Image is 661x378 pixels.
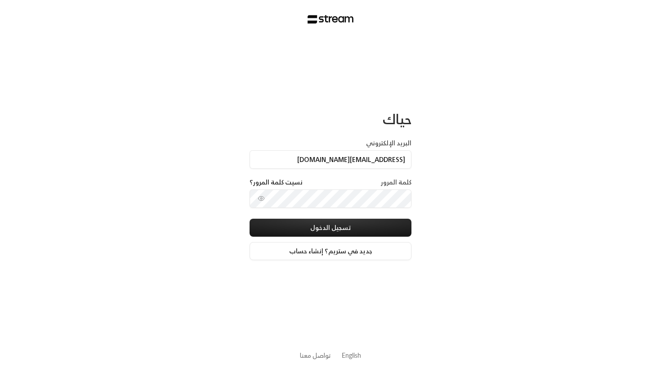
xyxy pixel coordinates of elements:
[366,139,411,148] label: البريد الإلكتروني
[250,178,303,187] a: نسيت كلمة المرور؟
[381,178,411,187] label: كلمة المرور
[342,347,361,364] a: English
[250,242,411,260] a: جديد في ستريم؟ إنشاء حساب
[300,351,331,360] button: تواصل معنا
[300,350,331,361] a: تواصل معنا
[250,219,411,237] button: تسجيل الدخول
[308,15,354,24] img: Stream Logo
[383,107,411,131] span: حياك
[254,191,268,206] button: toggle password visibility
